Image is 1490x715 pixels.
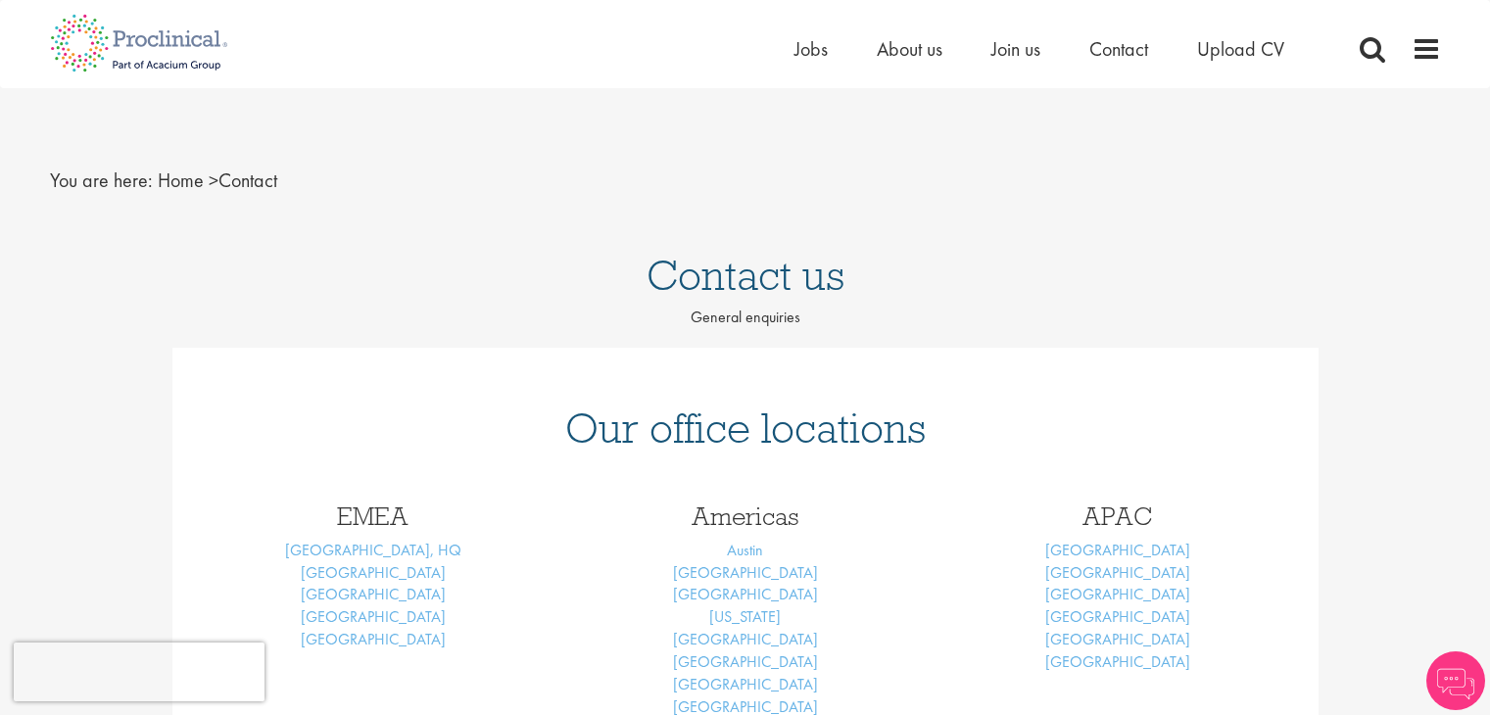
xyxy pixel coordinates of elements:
img: Chatbot [1426,651,1485,710]
a: [GEOGRAPHIC_DATA] [673,651,818,672]
a: [GEOGRAPHIC_DATA], HQ [285,540,461,560]
a: [GEOGRAPHIC_DATA] [301,584,446,604]
a: [GEOGRAPHIC_DATA] [673,562,818,583]
a: [GEOGRAPHIC_DATA] [1045,562,1190,583]
a: [GEOGRAPHIC_DATA] [1045,540,1190,560]
a: [GEOGRAPHIC_DATA] [673,629,818,649]
h3: EMEA [202,503,545,529]
a: [US_STATE] [709,606,781,627]
h3: APAC [946,503,1289,529]
h1: Our office locations [202,406,1289,450]
a: Jobs [794,36,828,62]
a: [GEOGRAPHIC_DATA] [1045,584,1190,604]
a: [GEOGRAPHIC_DATA] [1045,651,1190,672]
span: You are here: [50,167,153,193]
a: Austin [727,540,763,560]
a: [GEOGRAPHIC_DATA] [301,562,446,583]
a: [GEOGRAPHIC_DATA] [1045,606,1190,627]
span: > [209,167,218,193]
a: [GEOGRAPHIC_DATA] [301,606,446,627]
a: Join us [991,36,1040,62]
a: [GEOGRAPHIC_DATA] [673,584,818,604]
a: Upload CV [1197,36,1284,62]
a: [GEOGRAPHIC_DATA] [673,674,818,694]
a: breadcrumb link to Home [158,167,204,193]
a: [GEOGRAPHIC_DATA] [1045,629,1190,649]
a: About us [877,36,942,62]
a: Contact [1089,36,1148,62]
span: Contact [158,167,277,193]
iframe: reCAPTCHA [14,643,264,701]
a: [GEOGRAPHIC_DATA] [301,629,446,649]
h3: Americas [574,503,917,529]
